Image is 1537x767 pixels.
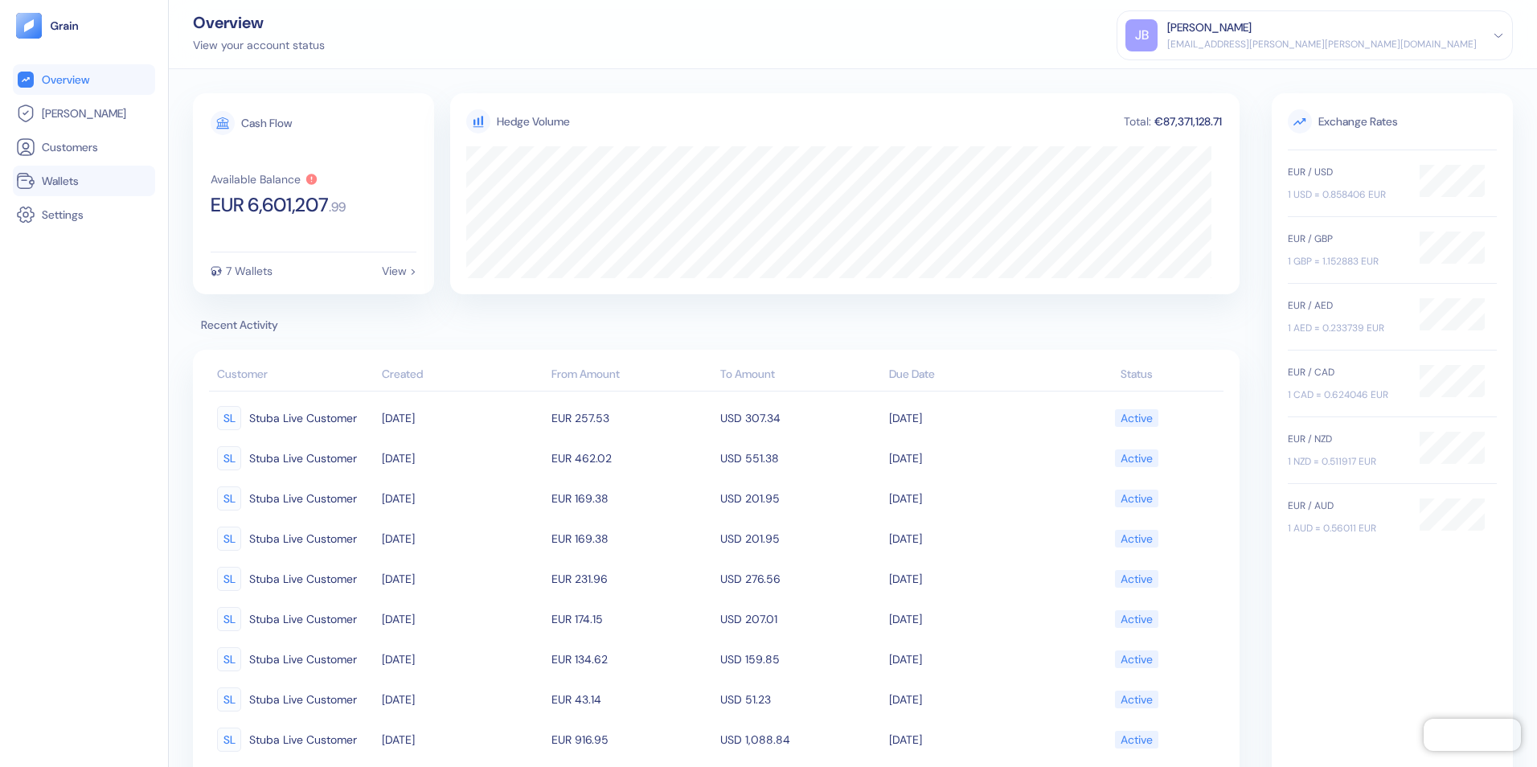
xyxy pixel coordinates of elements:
[249,686,357,713] span: Stuba Live Customer
[378,559,547,599] td: [DATE]
[249,445,357,472] span: Stuba Live Customer
[217,446,241,470] div: SL
[193,14,325,31] div: Overview
[16,70,152,89] a: Overview
[716,438,885,478] td: USD 551.38
[241,117,292,129] div: Cash Flow
[547,359,716,392] th: From Amount
[209,359,378,392] th: Customer
[378,359,547,392] th: Created
[1288,187,1404,202] div: 1 USD = 0.858406 EUR
[378,720,547,760] td: [DATE]
[547,438,716,478] td: EUR 462.02
[547,679,716,720] td: EUR 43.14
[16,205,152,224] a: Settings
[378,679,547,720] td: [DATE]
[1121,686,1153,713] div: Active
[42,207,84,223] span: Settings
[378,398,547,438] td: [DATE]
[217,567,241,591] div: SL
[885,478,1054,519] td: [DATE]
[885,599,1054,639] td: [DATE]
[1288,298,1404,313] div: EUR / AED
[217,607,241,631] div: SL
[217,486,241,511] div: SL
[1121,445,1153,472] div: Active
[50,20,80,31] img: logo
[1288,165,1404,179] div: EUR / USD
[249,565,357,593] span: Stuba Live Customer
[1121,726,1153,753] div: Active
[42,105,126,121] span: [PERSON_NAME]
[1167,19,1252,36] div: [PERSON_NAME]
[716,599,885,639] td: USD 207.01
[1153,116,1223,127] div: €87,371,128.71
[378,639,547,679] td: [DATE]
[193,317,1240,334] span: Recent Activity
[547,720,716,760] td: EUR 916.95
[1121,485,1153,512] div: Active
[716,720,885,760] td: USD 1,088.84
[885,639,1054,679] td: [DATE]
[885,359,1054,392] th: Due Date
[1059,366,1215,383] div: Status
[382,265,416,277] div: View >
[1125,19,1158,51] div: JB
[1121,565,1153,593] div: Active
[716,639,885,679] td: USD 159.85
[1121,605,1153,633] div: Active
[1122,116,1153,127] div: Total:
[1288,254,1404,269] div: 1 GBP = 1.152883 EUR
[378,599,547,639] td: [DATE]
[1288,388,1404,402] div: 1 CAD = 0.624046 EUR
[547,519,716,559] td: EUR 169.38
[1424,719,1521,751] iframe: Chatra live chat
[16,13,42,39] img: logo-tablet-V2.svg
[497,113,570,130] div: Hedge Volume
[211,174,301,185] div: Available Balance
[885,519,1054,559] td: [DATE]
[16,171,152,191] a: Wallets
[1288,109,1497,133] span: Exchange Rates
[378,519,547,559] td: [DATE]
[217,728,241,752] div: SL
[211,195,329,215] span: EUR 6,601,207
[1121,525,1153,552] div: Active
[547,639,716,679] td: EUR 134.62
[249,605,357,633] span: Stuba Live Customer
[885,398,1054,438] td: [DATE]
[716,559,885,599] td: USD 276.56
[217,527,241,551] div: SL
[211,173,318,186] button: Available Balance
[1288,232,1404,246] div: EUR / GBP
[1288,432,1404,446] div: EUR / NZD
[1288,365,1404,379] div: EUR / CAD
[885,559,1054,599] td: [DATE]
[16,104,152,123] a: [PERSON_NAME]
[249,726,357,753] span: Stuba Live Customer
[885,679,1054,720] td: [DATE]
[885,720,1054,760] td: [DATE]
[716,398,885,438] td: USD 307.34
[547,599,716,639] td: EUR 174.15
[249,525,357,552] span: Stuba Live Customer
[249,646,357,673] span: Stuba Live Customer
[716,478,885,519] td: USD 201.95
[217,406,241,430] div: SL
[42,72,89,88] span: Overview
[16,137,152,157] a: Customers
[1288,521,1404,535] div: 1 AUD = 0.56011 EUR
[249,404,357,432] span: Stuba Live Customer
[885,438,1054,478] td: [DATE]
[716,679,885,720] td: USD 51.23
[547,559,716,599] td: EUR 231.96
[378,478,547,519] td: [DATE]
[42,139,98,155] span: Customers
[249,485,357,512] span: Stuba Live Customer
[193,37,325,54] div: View your account status
[1121,646,1153,673] div: Active
[226,265,273,277] div: 7 Wallets
[1167,37,1477,51] div: [EMAIL_ADDRESS][PERSON_NAME][PERSON_NAME][DOMAIN_NAME]
[1288,321,1404,335] div: 1 AED = 0.233739 EUR
[547,478,716,519] td: EUR 169.38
